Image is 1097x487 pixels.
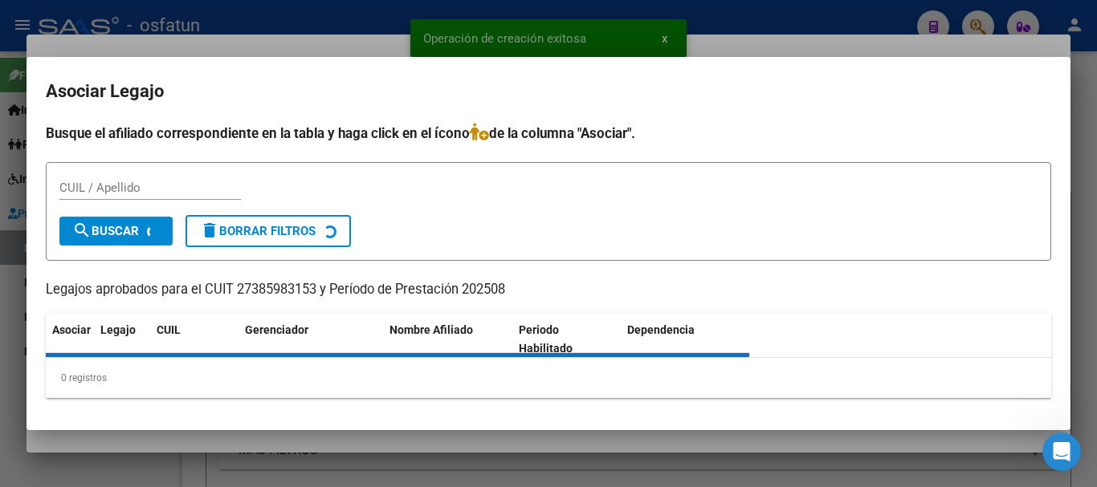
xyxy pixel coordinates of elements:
datatable-header-cell: Gerenciador [239,313,383,366]
h4: Busque el afiliado correspondiente en la tabla y haga click en el ícono de la columna "Asociar". [46,123,1051,144]
h2: Asociar Legajo [46,76,1051,107]
span: Legajo [100,323,136,336]
datatable-header-cell: Periodo Habilitado [512,313,621,366]
span: Gerenciador [245,323,308,336]
iframe: Intercom live chat [1042,432,1081,471]
datatable-header-cell: Dependencia [621,313,750,366]
datatable-header-cell: CUIL [150,313,239,366]
datatable-header-cell: Asociar [46,313,94,366]
datatable-header-cell: Legajo [94,313,150,366]
span: Asociar [52,323,91,336]
span: Dependencia [627,323,695,336]
span: Periodo Habilitado [519,323,573,355]
p: Legajos aprobados para el CUIT 27385983153 y Período de Prestación 202508 [46,280,1051,300]
span: Borrar Filtros [200,224,316,238]
button: Borrar Filtros [186,215,351,247]
div: 0 registros [46,358,1051,398]
mat-icon: search [72,221,92,240]
button: Buscar [59,217,173,246]
datatable-header-cell: Nombre Afiliado [383,313,512,366]
span: CUIL [157,323,181,336]
span: Buscar [72,224,139,238]
span: Nombre Afiliado [389,323,473,336]
mat-icon: delete [200,221,219,240]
